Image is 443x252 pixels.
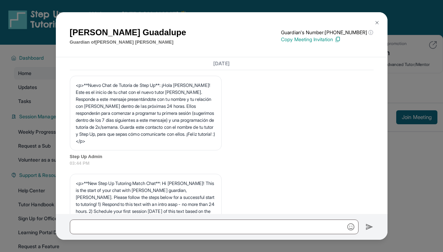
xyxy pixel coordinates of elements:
h1: [PERSON_NAME] Guadalupe [70,26,186,39]
p: <p>**New Step Up Tutoring Match Chat**: Hi [PERSON_NAME]! This is the start of your chat with [PE... [76,180,216,243]
img: Copy Icon [334,36,341,43]
p: Guardian's Number: [PHONE_NUMBER] [281,29,373,36]
img: Send icon [366,223,374,231]
p: Copy Meeting Invitation [281,36,373,43]
span: Step Up Admin [70,153,374,160]
p: <p>**Nuevo Chat de Tutoría de Step Up**: ¡Hola [PERSON_NAME]! Este es el inicio de tu chat con el... [76,82,216,144]
p: Guardian of [PERSON_NAME] [PERSON_NAME] [70,39,186,46]
span: 03:44 PM [70,160,374,167]
span: ⓘ [368,29,373,36]
img: Emoji [347,223,354,230]
h3: [DATE] [70,60,374,67]
img: Close Icon [374,20,380,25]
